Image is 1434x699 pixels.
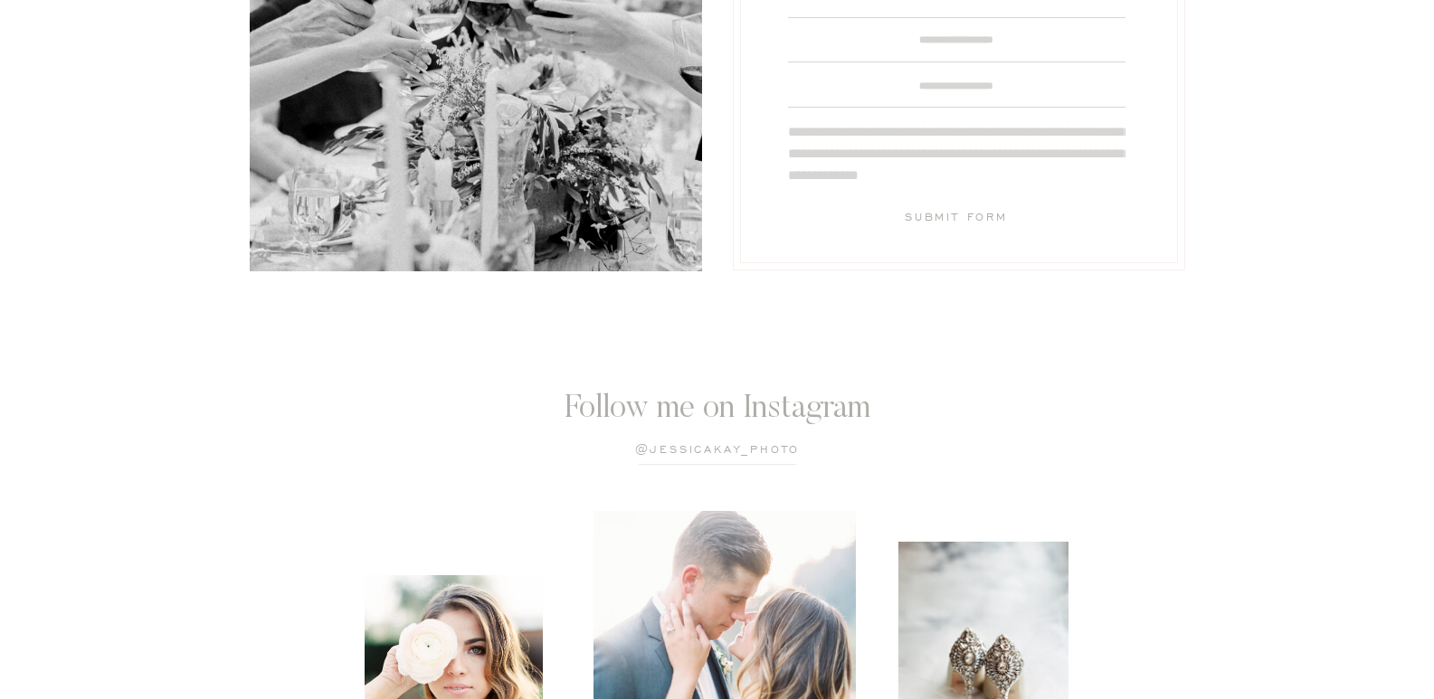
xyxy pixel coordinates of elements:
a: Submit Form [870,210,1043,239]
a: @jessicaKay_photo [570,442,866,459]
a: Follow me on Instagram [466,391,970,436]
